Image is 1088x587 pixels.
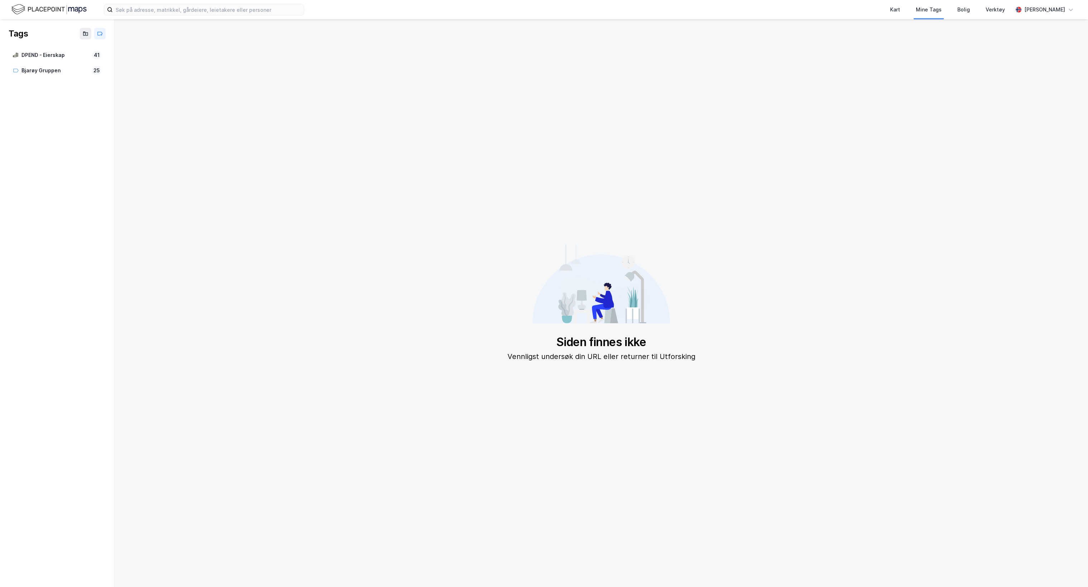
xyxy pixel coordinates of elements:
[986,5,1005,14] div: Verktøy
[890,5,900,14] div: Kart
[507,351,695,362] div: Vennligst undersøk din URL eller returner til Utforsking
[92,66,101,75] div: 25
[1052,553,1088,587] div: Kontrollprogram for chat
[9,63,106,78] a: Bjarøy Gruppen25
[507,335,695,349] div: Siden finnes ikke
[957,5,970,14] div: Bolig
[9,28,28,39] div: Tags
[1024,5,1065,14] div: [PERSON_NAME]
[113,4,304,15] input: Søk på adresse, matrikkel, gårdeiere, leietakere eller personer
[21,51,89,60] div: DPEND - Eierskap
[11,3,87,16] img: logo.f888ab2527a4732fd821a326f86c7f29.svg
[9,48,106,63] a: DPEND - Eierskap41
[916,5,942,14] div: Mine Tags
[92,51,101,59] div: 41
[1052,553,1088,587] iframe: Chat Widget
[21,66,89,75] div: Bjarøy Gruppen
